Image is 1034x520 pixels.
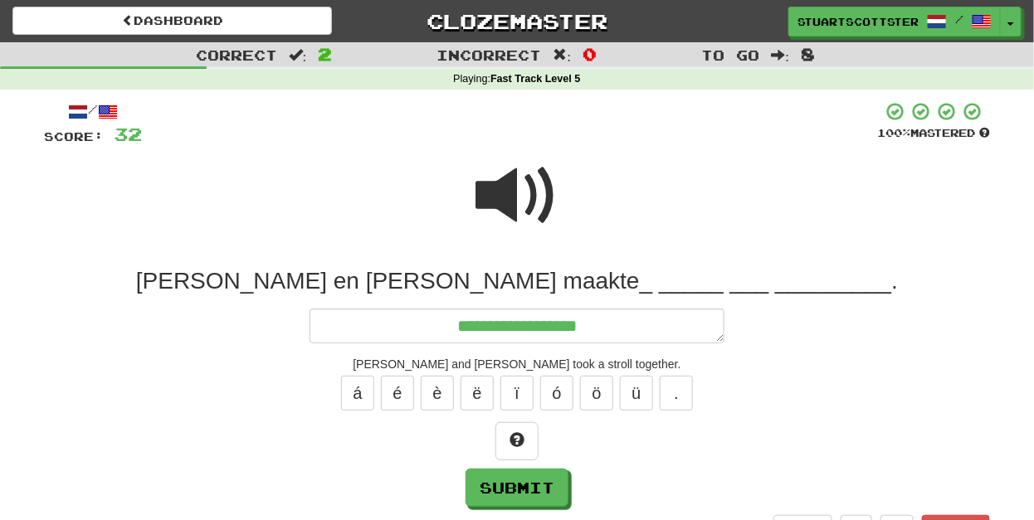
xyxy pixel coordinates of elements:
[437,46,542,63] span: Incorrect
[421,376,454,411] button: è
[196,46,277,63] span: Correct
[495,422,539,460] button: Hint!
[877,126,910,139] span: 100 %
[620,376,653,411] button: ü
[554,48,572,62] span: :
[772,48,790,62] span: :
[580,376,613,411] button: ö
[44,101,142,122] div: /
[490,73,581,85] strong: Fast Track Level 5
[540,376,573,411] button: ó
[461,376,494,411] button: ë
[114,124,142,144] span: 32
[318,44,332,64] span: 2
[466,469,568,507] button: Submit
[44,356,990,372] div: [PERSON_NAME] and [PERSON_NAME] took a stroll together.
[341,376,374,411] button: á
[788,7,1001,36] a: stuartscottster /
[289,48,307,62] span: :
[660,376,693,411] button: .
[801,44,815,64] span: 8
[583,44,597,64] span: 0
[357,7,676,36] a: Clozemaster
[797,14,919,29] span: stuartscottster
[702,46,760,63] span: To go
[12,7,332,35] a: Dashboard
[44,129,104,143] span: Score:
[44,266,990,296] div: [PERSON_NAME] en [PERSON_NAME] maakte_ _____ ___ _________.
[381,376,414,411] button: é
[955,13,963,25] span: /
[500,376,534,411] button: ï
[877,126,990,141] div: Mastered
